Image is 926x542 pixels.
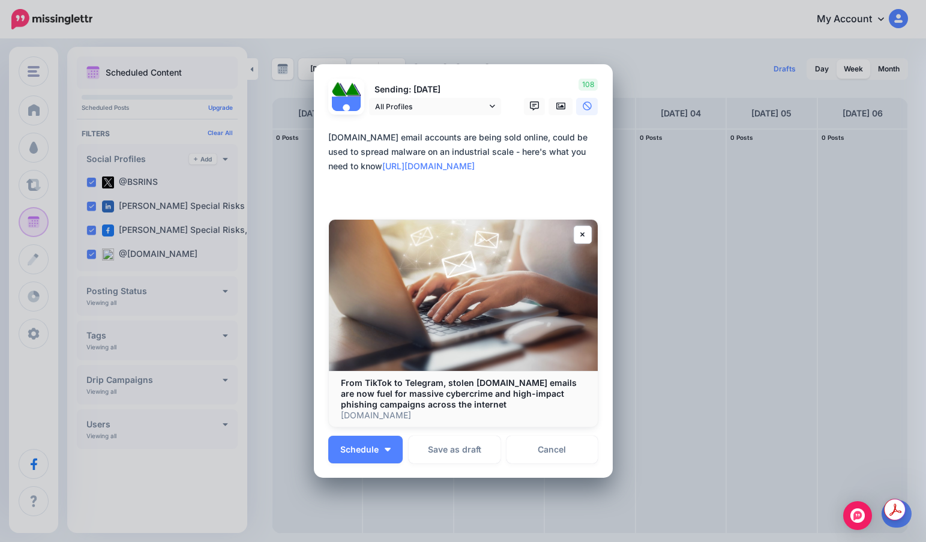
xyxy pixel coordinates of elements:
a: Cancel [507,436,598,463]
img: user_default_image.png [332,97,361,125]
img: 379531_475505335829751_837246864_n-bsa122537.jpg [332,82,346,97]
b: From TikTok to Telegram, stolen [DOMAIN_NAME] emails are now fuel for massive cybercrime and high... [341,378,577,409]
span: All Profiles [375,100,487,113]
div: Open Intercom Messenger [843,501,872,530]
a: All Profiles [369,98,501,115]
span: Schedule [340,445,379,454]
p: Sending: [DATE] [369,83,501,97]
p: [DOMAIN_NAME] [341,410,586,421]
button: Schedule [328,436,403,463]
img: 1Q3z5d12-75797.jpg [346,82,361,97]
img: From TikTok to Telegram, stolen FBI.gov emails are now fuel for massive cybercrime and high-impac... [329,220,598,371]
img: arrow-down-white.png [385,448,391,451]
div: [DOMAIN_NAME] email accounts are being sold online, could be used to spread malware on an industr... [328,130,604,173]
button: Save as draft [409,436,501,463]
span: 108 [579,79,598,91]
